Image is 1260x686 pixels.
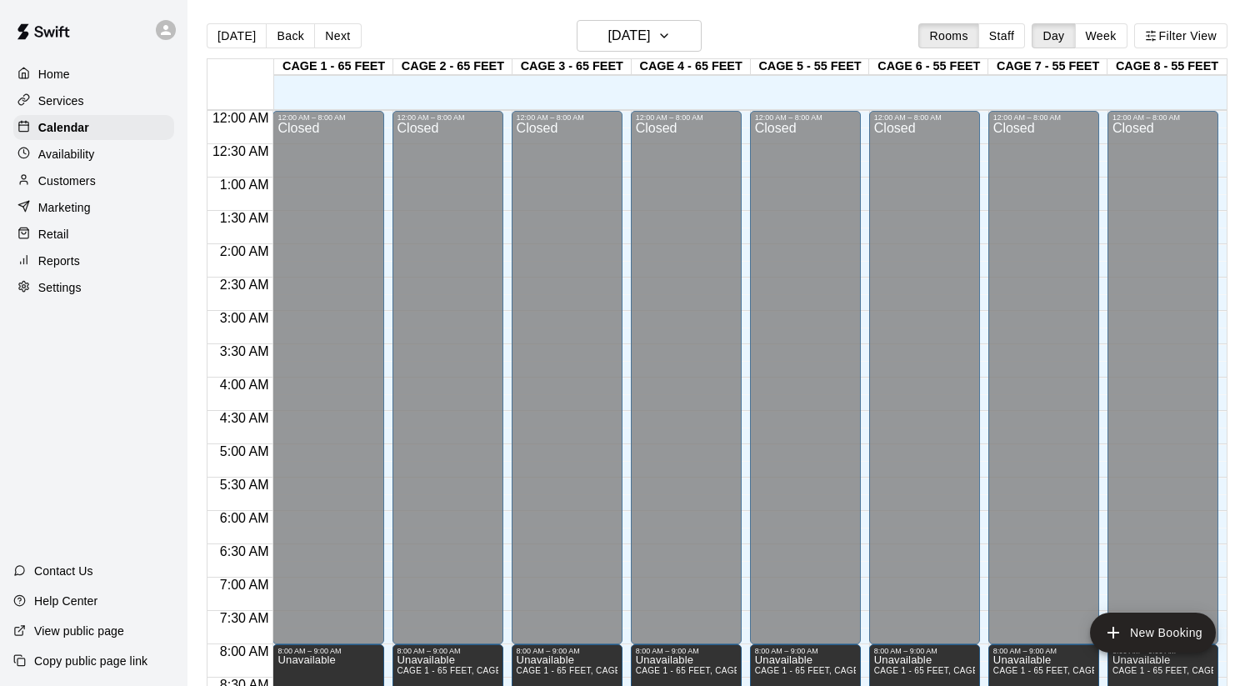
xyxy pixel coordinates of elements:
[207,23,267,48] button: [DATE]
[517,666,1149,675] span: CAGE 1 - 65 FEET, CAGE 2 - 65 FEET, CAGE 3 - 65 FEET, CAGE 4 - 65 FEET, CAGE 5 - 55 FEET, CAGE 6 ...
[216,178,273,192] span: 1:00 AM
[38,173,96,189] p: Customers
[38,93,84,109] p: Services
[208,144,273,158] span: 12:30 AM
[751,59,870,75] div: CAGE 5 - 55 FEET
[13,62,174,87] a: Home
[636,113,737,122] div: 12:00 AM – 8:00 AM
[216,211,273,225] span: 1:30 AM
[38,66,70,83] p: Home
[993,113,1094,122] div: 12:00 AM – 8:00 AM
[216,511,273,525] span: 6:00 AM
[216,244,273,258] span: 2:00 AM
[874,113,975,122] div: 12:00 AM – 8:00 AM
[38,279,82,296] p: Settings
[34,593,97,609] p: Help Center
[13,115,174,140] a: Calendar
[397,666,1030,675] span: CAGE 1 - 65 FEET, CAGE 2 - 65 FEET, CAGE 3 - 65 FEET, CAGE 4 - 65 FEET, CAGE 5 - 55 FEET, CAGE 6 ...
[874,647,975,655] div: 8:00 AM – 9:00 AM
[277,113,378,122] div: 12:00 AM – 8:00 AM
[397,647,498,655] div: 8:00 AM – 9:00 AM
[216,478,273,492] span: 5:30 AM
[993,647,1094,655] div: 8:00 AM – 9:00 AM
[38,146,95,163] p: Availability
[978,23,1026,48] button: Staff
[874,122,975,650] div: Closed
[577,20,702,52] button: [DATE]
[38,119,89,136] p: Calendar
[1075,23,1127,48] button: Week
[266,23,315,48] button: Back
[277,122,378,650] div: Closed
[1134,23,1227,48] button: Filter View
[216,644,273,658] span: 8:00 AM
[750,111,861,644] div: 12:00 AM – 8:00 AM: Closed
[869,59,988,75] div: CAGE 6 - 55 FEET
[1112,122,1213,650] div: Closed
[755,122,856,650] div: Closed
[277,647,378,655] div: 8:00 AM – 9:00 AM
[918,23,978,48] button: Rooms
[393,59,512,75] div: CAGE 2 - 65 FEET
[216,278,273,292] span: 2:30 AM
[1107,111,1218,644] div: 12:00 AM – 8:00 AM: Closed
[755,647,856,655] div: 8:00 AM – 9:00 AM
[38,226,69,243] p: Retail
[1107,59,1227,75] div: CAGE 8 - 55 FEET
[13,248,174,273] a: Reports
[216,378,273,392] span: 4:00 AM
[34,563,93,579] p: Contact Us
[274,59,393,75] div: CAGE 1 - 65 FEET
[13,168,174,193] a: Customers
[517,122,617,650] div: Closed
[1090,613,1216,653] button: add
[636,647,737,655] div: 8:00 AM – 9:00 AM
[314,23,361,48] button: Next
[13,275,174,300] a: Settings
[397,122,498,650] div: Closed
[38,253,80,269] p: Reports
[13,195,174,220] a: Marketing
[216,344,273,358] span: 3:30 AM
[517,647,617,655] div: 8:00 AM – 9:00 AM
[216,578,273,592] span: 7:00 AM
[392,111,503,644] div: 12:00 AM – 8:00 AM: Closed
[13,222,174,247] a: Retail
[34,623,124,639] p: View public page
[869,111,980,644] div: 12:00 AM – 8:00 AM: Closed
[216,311,273,325] span: 3:00 AM
[1112,113,1213,122] div: 12:00 AM – 8:00 AM
[13,142,174,167] a: Availability
[755,113,856,122] div: 12:00 AM – 8:00 AM
[216,444,273,458] span: 5:00 AM
[636,122,737,650] div: Closed
[216,611,273,625] span: 7:30 AM
[631,111,742,644] div: 12:00 AM – 8:00 AM: Closed
[272,111,383,644] div: 12:00 AM – 8:00 AM: Closed
[517,113,617,122] div: 12:00 AM – 8:00 AM
[1032,23,1075,48] button: Day
[512,111,622,644] div: 12:00 AM – 8:00 AM: Closed
[397,113,498,122] div: 12:00 AM – 8:00 AM
[993,122,1094,650] div: Closed
[988,111,1099,644] div: 12:00 AM – 8:00 AM: Closed
[34,653,147,669] p: Copy public page link
[607,24,650,48] h6: [DATE]
[13,88,174,113] a: Services
[208,111,273,125] span: 12:00 AM
[512,59,632,75] div: CAGE 3 - 65 FEET
[38,199,91,216] p: Marketing
[632,59,751,75] div: CAGE 4 - 65 FEET
[216,411,273,425] span: 4:30 AM
[216,544,273,558] span: 6:30 AM
[988,59,1107,75] div: CAGE 7 - 55 FEET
